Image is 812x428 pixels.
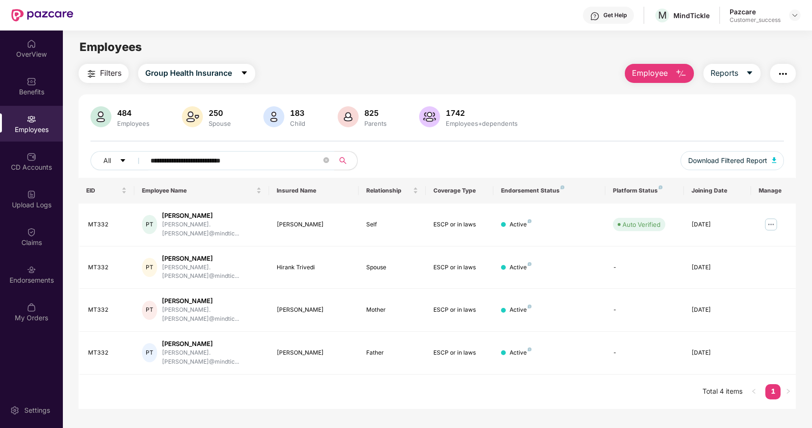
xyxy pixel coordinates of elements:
td: - [605,246,684,289]
span: Reports [711,67,738,79]
button: Allcaret-down [90,151,149,170]
img: svg+xml;base64,PHN2ZyB4bWxucz0iaHR0cDovL3d3dy53My5vcmcvMjAwMC9zdmciIHdpZHRoPSI4IiBoZWlnaHQ9IjgiIH... [528,347,531,351]
img: svg+xml;base64,PHN2ZyBpZD0iU2V0dGluZy0yMHgyMCIgeG1sbnM9Imh0dHA6Ly93d3cudzMub3JnLzIwMDAvc3ZnIiB3aW... [10,406,20,415]
div: Parents [362,120,389,127]
li: 1 [765,384,781,399]
span: All [103,155,111,166]
span: M [658,10,667,21]
img: svg+xml;base64,PHN2ZyB4bWxucz0iaHR0cDovL3d3dy53My5vcmcvMjAwMC9zdmciIHdpZHRoPSIyNCIgaGVpZ2h0PSIyNC... [777,68,789,80]
th: Manage [751,178,796,204]
div: [PERSON_NAME] [162,211,261,220]
span: right [785,388,791,394]
img: svg+xml;base64,PHN2ZyB4bWxucz0iaHR0cDovL3d3dy53My5vcmcvMjAwMC9zdmciIHhtbG5zOnhsaW5rPSJodHRwOi8vd3... [182,106,203,127]
th: Insured Name [269,178,359,204]
div: Spouse [366,263,418,272]
img: svg+xml;base64,PHN2ZyBpZD0iQ0RfQWNjb3VudHMiIGRhdGEtbmFtZT0iQ0QgQWNjb3VudHMiIHhtbG5zPSJodHRwOi8vd3... [27,152,36,162]
div: Employees [115,120,151,127]
div: PT [142,301,157,320]
div: ESCP or in laws [433,348,485,357]
span: EID [86,187,120,194]
div: [DATE] [692,306,743,315]
div: MT332 [88,263,127,272]
img: svg+xml;base64,PHN2ZyB4bWxucz0iaHR0cDovL3d3dy53My5vcmcvMjAwMC9zdmciIHhtbG5zOnhsaW5rPSJodHRwOi8vd3... [338,106,359,127]
span: Download Filtered Report [688,155,767,166]
div: 484 [115,108,151,118]
div: ESCP or in laws [433,306,485,315]
img: svg+xml;base64,PHN2ZyB4bWxucz0iaHR0cDovL3d3dy53My5vcmcvMjAwMC9zdmciIHhtbG5zOnhsaW5rPSJodHRwOi8vd3... [419,106,440,127]
div: PT [142,343,157,362]
img: svg+xml;base64,PHN2ZyB4bWxucz0iaHR0cDovL3d3dy53My5vcmcvMjAwMC9zdmciIHdpZHRoPSI4IiBoZWlnaHQ9IjgiIH... [528,219,531,223]
div: MT332 [88,220,127,229]
li: Total 4 items [702,384,742,399]
div: ESCP or in laws [433,220,485,229]
img: svg+xml;base64,PHN2ZyBpZD0iSGVscC0zMngzMiIgeG1sbnM9Imh0dHA6Ly93d3cudzMub3JnLzIwMDAvc3ZnIiB3aWR0aD... [590,11,600,21]
img: svg+xml;base64,PHN2ZyBpZD0iQmVuZWZpdHMiIHhtbG5zPSJodHRwOi8vd3d3LnczLm9yZy8yMDAwL3N2ZyIgd2lkdGg9Ij... [27,77,36,86]
span: close-circle [323,156,329,165]
td: - [605,332,684,375]
div: Get Help [603,11,627,19]
div: Father [366,348,418,357]
span: Employees [80,40,142,54]
div: [PERSON_NAME].[PERSON_NAME]@mindtic... [162,348,261,367]
img: svg+xml;base64,PHN2ZyB4bWxucz0iaHR0cDovL3d3dy53My5vcmcvMjAwMC9zdmciIHhtbG5zOnhsaW5rPSJodHRwOi8vd3... [90,106,111,127]
button: left [746,384,762,399]
div: Employees+dependents [444,120,520,127]
div: [DATE] [692,348,743,357]
span: Employee Name [142,187,254,194]
img: svg+xml;base64,PHN2ZyB4bWxucz0iaHR0cDovL3d3dy53My5vcmcvMjAwMC9zdmciIHhtbG5zOnhsaW5rPSJodHRwOi8vd3... [675,68,687,80]
div: Hirank Trivedi [277,263,351,272]
div: Pazcare [730,7,781,16]
div: Mother [366,306,418,315]
div: 183 [288,108,307,118]
span: Relationship [366,187,411,194]
div: MindTickle [673,11,710,20]
button: Employee [625,64,694,83]
div: Active [510,348,531,357]
div: Active [510,220,531,229]
button: Reportscaret-down [703,64,761,83]
div: Endorsement Status [501,187,598,194]
img: svg+xml;base64,PHN2ZyB4bWxucz0iaHR0cDovL3d3dy53My5vcmcvMjAwMC9zdmciIHdpZHRoPSI4IiBoZWlnaHQ9IjgiIH... [561,185,564,189]
div: MT332 [88,306,127,315]
span: caret-down [120,157,126,165]
div: PT [142,215,157,234]
div: [PERSON_NAME].[PERSON_NAME]@mindtic... [162,220,261,238]
button: right [781,384,796,399]
img: svg+xml;base64,PHN2ZyBpZD0iVXBsb2FkX0xvZ3MiIGRhdGEtbmFtZT0iVXBsb2FkIExvZ3MiIHhtbG5zPSJodHRwOi8vd3... [27,190,36,199]
img: svg+xml;base64,PHN2ZyB4bWxucz0iaHR0cDovL3d3dy53My5vcmcvMjAwMC9zdmciIHdpZHRoPSIyNCIgaGVpZ2h0PSIyNC... [86,68,97,80]
div: 825 [362,108,389,118]
img: svg+xml;base64,PHN2ZyBpZD0iSG9tZSIgeG1sbnM9Imh0dHA6Ly93d3cudzMub3JnLzIwMDAvc3ZnIiB3aWR0aD0iMjAiIG... [27,39,36,49]
div: [PERSON_NAME].[PERSON_NAME]@mindtic... [162,306,261,324]
span: Group Health Insurance [145,67,232,79]
div: [PERSON_NAME] [277,220,351,229]
li: Next Page [781,384,796,399]
div: [DATE] [692,263,743,272]
div: 1742 [444,108,520,118]
div: [DATE] [692,220,743,229]
th: Employee Name [134,178,269,204]
span: caret-down [241,69,248,78]
th: Relationship [359,178,426,204]
div: Platform Status [613,187,676,194]
td: - [605,289,684,332]
div: [PERSON_NAME] [162,339,261,348]
img: svg+xml;base64,PHN2ZyB4bWxucz0iaHR0cDovL3d3dy53My5vcmcvMjAwMC9zdmciIHdpZHRoPSI4IiBoZWlnaHQ9IjgiIH... [528,305,531,308]
button: Group Health Insurancecaret-down [138,64,255,83]
div: Spouse [207,120,233,127]
span: caret-down [746,69,753,78]
div: Auto Verified [622,220,661,229]
div: [PERSON_NAME] [162,254,261,263]
img: New Pazcare Logo [11,9,73,21]
img: svg+xml;base64,PHN2ZyB4bWxucz0iaHR0cDovL3d3dy53My5vcmcvMjAwMC9zdmciIHdpZHRoPSI4IiBoZWlnaHQ9IjgiIH... [528,262,531,266]
img: svg+xml;base64,PHN2ZyBpZD0iRW5kb3JzZW1lbnRzIiB4bWxucz0iaHR0cDovL3d3dy53My5vcmcvMjAwMC9zdmciIHdpZH... [27,265,36,275]
a: 1 [765,384,781,398]
img: manageButton [763,217,779,232]
div: 250 [207,108,233,118]
li: Previous Page [746,384,762,399]
img: svg+xml;base64,PHN2ZyBpZD0iRW1wbG95ZWVzIiB4bWxucz0iaHR0cDovL3d3dy53My5vcmcvMjAwMC9zdmciIHdpZHRoPS... [27,114,36,124]
span: Filters [100,67,121,79]
span: search [334,157,352,164]
div: Settings [21,406,53,415]
button: search [334,151,358,170]
div: Child [288,120,307,127]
